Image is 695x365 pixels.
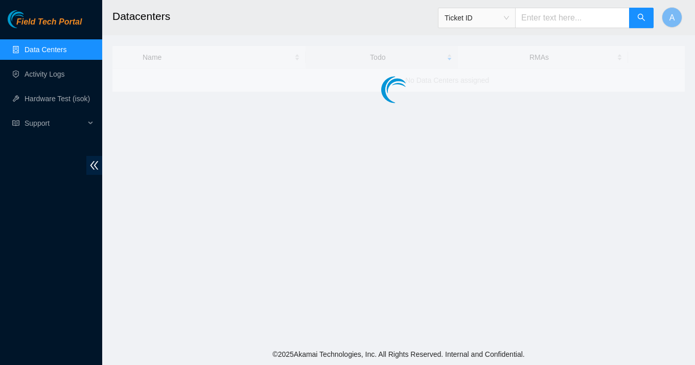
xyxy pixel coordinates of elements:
span: Field Tech Portal [16,17,82,27]
span: Support [25,113,85,133]
a: Data Centers [25,45,66,54]
a: Hardware Test (isok) [25,95,90,103]
footer: © 2025 Akamai Technologies, Inc. All Rights Reserved. Internal and Confidential. [102,344,695,365]
button: search [629,8,654,28]
img: Akamai Technologies [8,10,52,28]
a: Activity Logs [25,70,65,78]
span: Ticket ID [445,10,509,26]
span: search [637,13,645,23]
span: double-left [86,156,102,175]
input: Enter text here... [515,8,630,28]
span: read [12,120,19,127]
a: Akamai TechnologiesField Tech Portal [8,18,82,32]
button: A [662,7,682,28]
span: A [669,11,675,24]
